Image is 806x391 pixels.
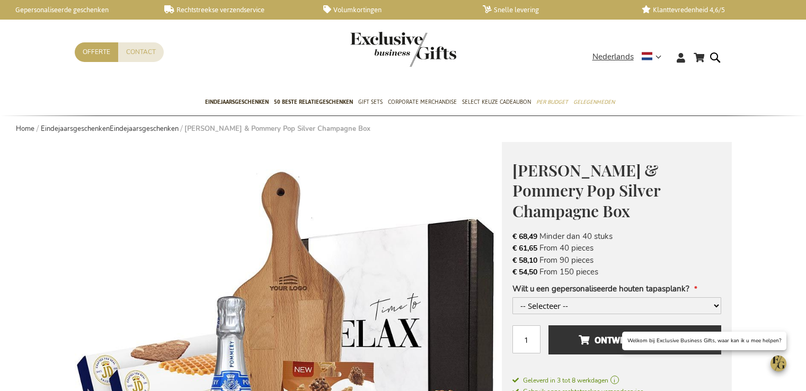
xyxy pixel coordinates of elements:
[184,124,370,134] strong: [PERSON_NAME] & Pommery Pop Silver Champagne Box
[75,42,118,62] a: Offerte
[592,51,668,63] div: Nederlands
[512,242,721,254] li: From 40 pieces
[512,267,537,277] span: € 54,50
[16,124,34,134] a: Home
[41,124,179,134] a: EindejaarsgeschenkenEindejaarsgeschenken
[350,32,456,67] img: Exclusive Business gifts logo
[512,255,537,265] span: € 58,10
[512,325,541,353] input: Aantal
[388,96,457,108] span: Corporate Merchandise
[205,96,269,108] span: Eindejaarsgeschenken
[548,325,721,354] button: Ontwerp en voeg toe
[323,5,465,14] a: Volumkortingen
[5,5,147,14] a: Gepersonaliseerde geschenken
[512,230,721,242] li: Minder dan 40 stuks
[512,232,537,242] span: € 68,49
[573,96,615,108] span: Gelegenheden
[512,283,689,294] span: Wilt u een gepersonaliseerde houten tapasplank?
[512,243,537,253] span: € 61,65
[579,332,690,349] span: Ontwerp en voeg toe
[512,376,721,385] a: Geleverd in 3 tot 8 werkdagen
[350,32,403,67] a: store logo
[164,5,306,14] a: Rechtstreekse verzendservice
[358,96,383,108] span: Gift Sets
[512,254,721,266] li: From 90 pieces
[118,42,164,62] a: Contact
[512,159,660,221] span: [PERSON_NAME] & Pommery Pop Silver Champagne Box
[483,5,625,14] a: Snelle levering
[536,96,568,108] span: Per Budget
[462,96,531,108] span: Select Keuze Cadeaubon
[274,96,353,108] span: 50 beste relatiegeschenken
[642,5,784,14] a: Klanttevredenheid 4,6/5
[512,266,721,278] li: From 150 pieces
[592,51,634,63] span: Nederlands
